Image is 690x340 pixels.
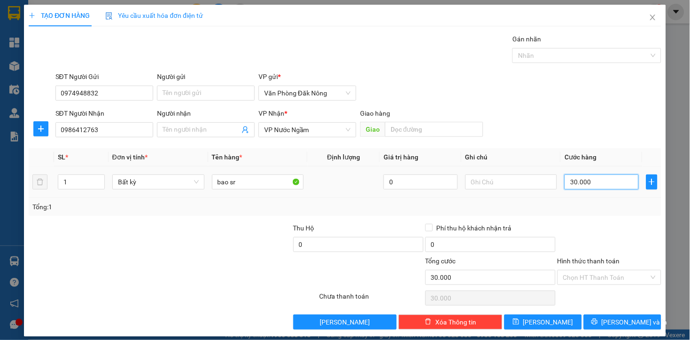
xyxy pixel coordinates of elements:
[591,318,598,326] span: printer
[646,174,658,190] button: plus
[584,315,661,330] button: printer[PERSON_NAME] và In
[34,125,48,133] span: plus
[425,257,456,265] span: Tổng cước
[105,12,204,19] span: Yêu cầu xuất hóa đơn điện tử
[360,122,385,137] span: Giao
[55,108,153,119] div: SĐT Người Nhận
[565,153,596,161] span: Cước hàng
[212,174,304,190] input: VD: Bàn, Ghế
[293,224,314,232] span: Thu Hộ
[557,257,620,265] label: Hình thức thanh toán
[602,317,667,327] span: [PERSON_NAME] và In
[293,315,397,330] button: [PERSON_NAME]
[384,153,418,161] span: Giá trị hàng
[385,122,483,137] input: Dọc đường
[264,86,351,100] span: Văn Phòng Đăk Nông
[360,110,390,117] span: Giao hàng
[513,318,519,326] span: save
[58,153,65,161] span: SL
[264,123,351,137] span: VP Nước Ngầm
[29,12,90,19] span: TẠO ĐƠN HÀNG
[32,202,267,212] div: Tổng: 1
[157,108,255,119] div: Người nhận
[523,317,573,327] span: [PERSON_NAME]
[118,175,199,189] span: Bất kỳ
[640,5,666,31] button: Close
[242,126,249,134] span: user-add
[512,35,541,43] label: Gán nhãn
[259,110,284,117] span: VP Nhận
[462,148,561,166] th: Ghi chú
[55,71,153,82] div: SĐT Người Gửi
[157,71,255,82] div: Người gửi
[327,153,360,161] span: Định lượng
[112,153,148,161] span: Đơn vị tính
[647,178,657,186] span: plus
[649,14,657,21] span: close
[425,318,431,326] span: delete
[32,174,47,190] button: delete
[399,315,502,330] button: deleteXóa Thông tin
[504,315,582,330] button: save[PERSON_NAME]
[259,71,356,82] div: VP gửi
[384,174,457,190] input: 0
[33,121,48,136] button: plus
[29,12,35,19] span: plus
[212,153,243,161] span: Tên hàng
[105,12,113,20] img: icon
[319,291,424,308] div: Chưa thanh toán
[435,317,476,327] span: Xóa Thông tin
[465,174,557,190] input: Ghi Chú
[320,317,370,327] span: [PERSON_NAME]
[433,223,516,233] span: Phí thu hộ khách nhận trả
